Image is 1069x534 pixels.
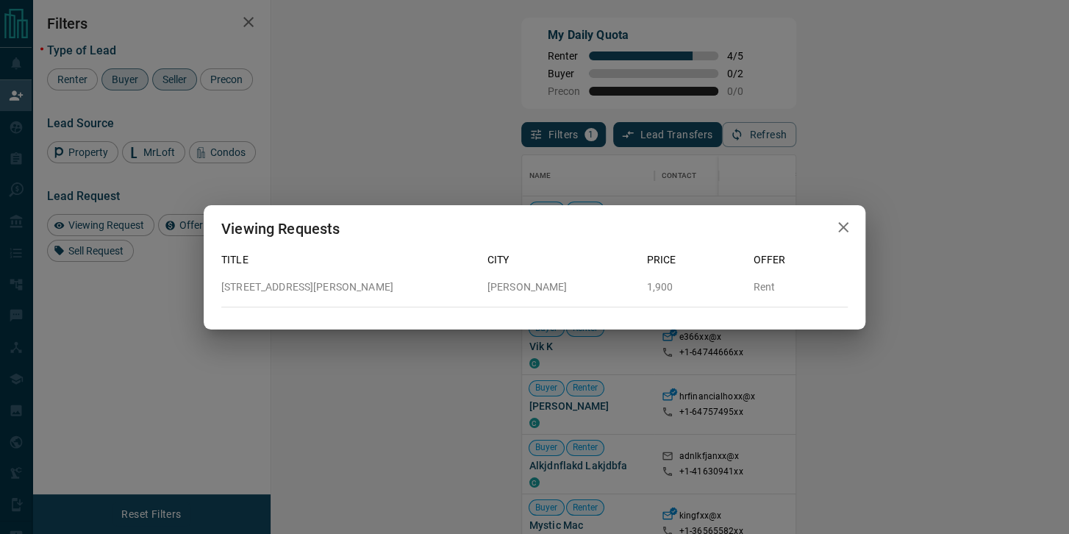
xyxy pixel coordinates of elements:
[487,280,635,295] p: [PERSON_NAME]
[204,205,357,252] h2: Viewing Requests
[753,252,848,268] p: Offer
[221,252,476,268] p: Title
[647,280,742,295] p: 1,900
[753,280,848,295] p: Rent
[487,252,635,268] p: City
[647,252,742,268] p: Price
[221,280,476,295] p: [STREET_ADDRESS][PERSON_NAME]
